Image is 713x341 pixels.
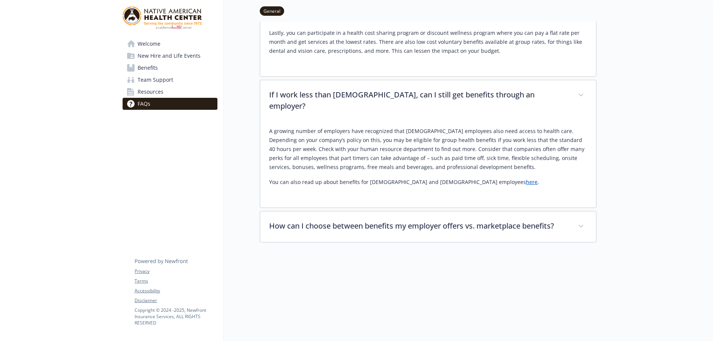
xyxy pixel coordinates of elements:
[260,211,596,242] div: How can I choose between benefits my employer offers vs. marketplace benefits?
[123,98,217,110] a: FAQs
[260,7,284,14] a: General
[526,178,538,185] a: here
[260,80,596,121] div: If I work less than [DEMOGRAPHIC_DATA], can I still get benefits through an employer?
[269,89,569,112] p: If I work less than [DEMOGRAPHIC_DATA], can I still get benefits through an employer?
[138,62,158,74] span: Benefits
[123,62,217,74] a: Benefits
[269,178,587,187] p: You can also read up about benefits for [DEMOGRAPHIC_DATA] and [DEMOGRAPHIC_DATA] employees .
[269,220,569,232] p: How can I choose between benefits my employer offers vs. marketplace benefits?
[138,74,173,86] span: Team Support
[135,278,217,284] a: Terms
[138,38,160,50] span: Welcome
[135,307,217,326] p: Copyright © 2024 - 2025 , Newfront Insurance Services, ALL RIGHTS RESERVED
[260,121,596,208] div: If I work less than [DEMOGRAPHIC_DATA], can I still get benefits through an employer?
[135,297,217,304] a: Disclaimer
[135,287,217,294] a: Accessibility
[138,86,163,98] span: Resources
[123,86,217,98] a: Resources
[269,127,587,172] p: A growing number of employers have recognized that [DEMOGRAPHIC_DATA] employees also need access ...
[269,28,587,55] p: Lastly, you can participate in a health cost sharing program or discount wellness program where y...
[138,50,201,62] span: New Hire and Life Events
[138,98,150,110] span: FAQs
[123,74,217,86] a: Team Support
[123,38,217,50] a: Welcome
[123,50,217,62] a: New Hire and Life Events
[135,268,217,275] a: Privacy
